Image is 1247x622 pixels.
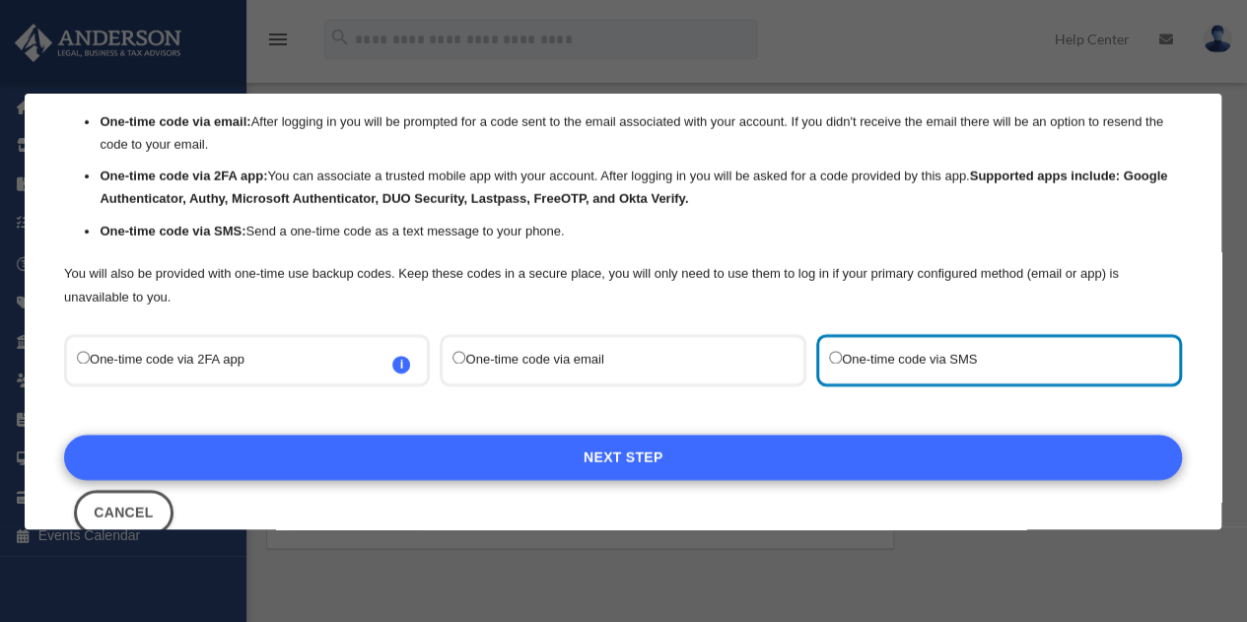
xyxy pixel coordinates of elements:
[453,351,466,364] input: One-time code via email
[77,351,90,364] input: One-time code via 2FA appi
[64,40,1182,310] div: There are 3 methods available to choose from for 2FA:
[101,169,268,183] strong: One-time code via 2FA app:
[453,347,774,374] label: One-time code via email
[101,110,1183,156] li: After logging in you will be prompted for a code sent to the email associated with your account. ...
[64,435,1182,480] a: Next Step
[64,262,1182,310] p: You will also be provided with one-time use backup codes. Keep these codes in a secure place, you...
[101,169,1168,206] strong: Supported apps include: Google Authenticator, Authy, Microsoft Authenticator, DUO Security, Lastp...
[101,166,1183,211] li: You can associate a trusted mobile app with your account. After logging in you will be asked for ...
[101,220,1183,242] li: Send a one-time code as a text message to your phone.
[101,113,251,128] strong: One-time code via email:
[393,356,411,374] span: i
[829,351,842,364] input: One-time code via SMS
[74,490,173,535] button: Close this dialog window
[77,347,397,374] label: One-time code via 2FA app
[101,223,246,238] strong: One-time code via SMS:
[829,347,1149,374] label: One-time code via SMS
